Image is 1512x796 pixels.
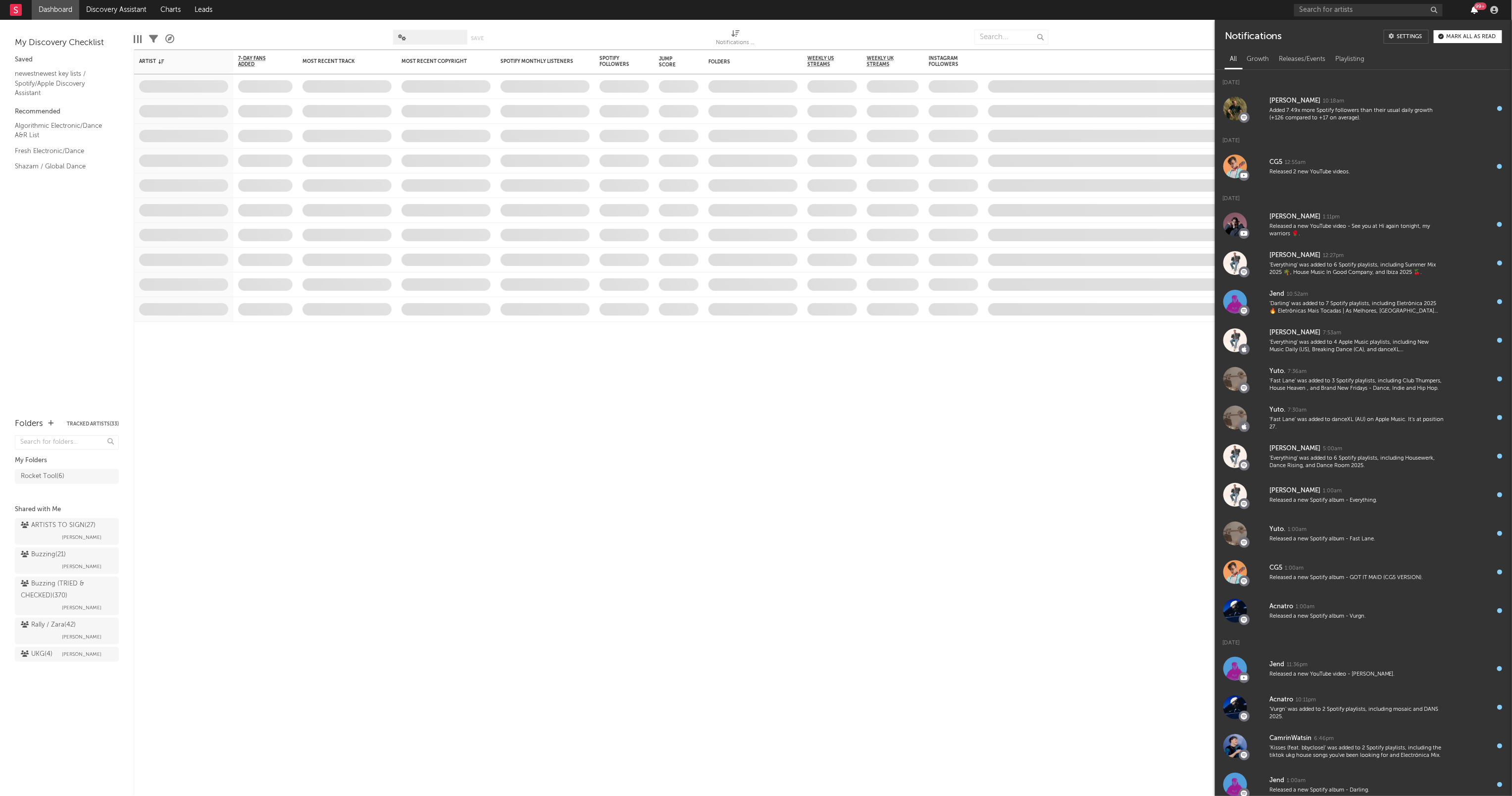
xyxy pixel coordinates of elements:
div: Yuto. [1269,366,1285,377]
a: Jend10:52am'Darling' was added to 7 Spotify playlists, including Eletrônica 2025 🔥 Eletrônicas Ma... [1215,282,1512,321]
div: 'Everything' was added to 6 Spotify playlists, including Housewerk, Dance Rising, and Dance Room ... [1269,455,1444,470]
div: My Folders [15,455,119,467]
div: Released 2 new YouTube videos. [1269,168,1444,176]
div: Released a new Spotify album - Everything. [1269,497,1444,504]
a: Buzzing(21)[PERSON_NAME] [15,547,119,574]
div: Jend [1269,288,1284,300]
div: 1:00am [1296,603,1314,611]
a: Yuto.7:36am'Fast Lane' was added to 3 Spotify playlists, including Club Thumpers, House Heaven , ... [1215,360,1512,398]
div: 7:36am [1288,368,1307,375]
div: My Discovery Checklist [15,37,119,49]
div: Most Recent Copyright [402,58,476,64]
div: 1:11pm [1323,213,1340,221]
a: ARTISTS TO SIGN(27)[PERSON_NAME] [15,518,119,545]
div: Yuto. [1269,524,1285,535]
div: Spotify Followers [600,55,634,67]
div: Mark all as read [1447,34,1496,40]
span: Weekly US Streams [807,55,842,67]
div: 1:00am [1285,565,1304,572]
div: All [1225,51,1242,68]
div: Folders [708,59,783,65]
input: Search for folders... [15,435,119,450]
div: 'Vurgn' was added to 2 Spotify playlists, including mosaic and DANS 2025. [1269,706,1444,721]
div: 12:27pm [1323,252,1344,260]
button: Save [471,36,484,41]
a: Fresh Electronic/Dance [15,146,109,157]
div: Notifications (Artist) [716,37,756,49]
a: Yuto.1:00amReleased a new Spotify album - Fast Lane. [1215,514,1512,553]
a: [PERSON_NAME]1:00amReleased a new Spotify album - Everything. [1215,476,1512,514]
div: Buzzing ( 21 ) [21,549,66,561]
span: [PERSON_NAME] [62,631,101,643]
div: Acnatro [1269,694,1293,706]
div: 'Everything' was added to 4 Apple Music playlists, including New Music Daily (US), Breaking Dance... [1269,339,1444,354]
div: [PERSON_NAME] [1269,485,1320,497]
input: Search for artists [1294,4,1443,16]
div: 'Fast Lane' was added to danceXL (AU) on Apple Music. It's at position 27. [1269,416,1444,431]
div: 10:18am [1323,98,1344,105]
div: Added 7.49x more Spotify followers than their usual daily growth (+126 compared to +17 on average). [1269,107,1444,122]
button: Mark all as read [1434,30,1502,43]
div: Released a new Spotify album - Vurgn. [1269,613,1444,620]
div: Folders [15,418,43,430]
div: [DATE] [1215,630,1512,649]
div: Notifications [1225,30,1282,44]
div: 10:52am [1287,291,1308,298]
a: [PERSON_NAME]10:18amAdded 7.49x more Spotify followers than their usual daily growth (+126 compar... [1215,89,1512,128]
div: [PERSON_NAME] [1269,95,1320,107]
span: Weekly UK Streams [867,55,904,67]
div: CamrinWatsin [1269,733,1311,744]
div: Released a new YouTube video - See you at Hï again tonight, my warriors 🌹. [1269,223,1444,238]
div: 5:00am [1323,445,1342,453]
div: Most Recent Track [302,58,377,64]
div: Edit Columns [134,25,142,53]
div: Rally / Zara ( 42 ) [21,619,76,631]
div: 'Fast Lane' was added to 3 Spotify playlists, including Club Thumpers, House Heaven , and Brand N... [1269,377,1444,393]
div: Spotify Monthly Listeners [501,58,575,64]
div: Saved [15,54,119,66]
div: Released a new Spotify album - Darling. [1269,787,1444,794]
div: [PERSON_NAME] [1269,250,1320,262]
div: [DATE] [1215,186,1512,205]
div: 11:36pm [1287,661,1308,669]
div: Jump Score [659,56,684,68]
button: 99+ [1471,6,1478,14]
a: [PERSON_NAME]1:11pmReleased a new YouTube video - See you at Hï again tonight, my warriors 🌹. [1215,205,1512,244]
div: Growth [1242,51,1274,68]
button: Tracked Artists(33) [67,422,119,426]
div: Instagram Followers [929,55,963,67]
a: UKG(4)[PERSON_NAME] [15,647,119,662]
div: 1:00am [1323,487,1342,495]
div: Notifications (Artist) [716,25,756,53]
div: 12:55am [1285,159,1306,166]
div: Buzzing (TRIED & CHECKED) ( 370 ) [21,578,110,602]
a: Rally / Zara(42)[PERSON_NAME] [15,618,119,644]
a: [PERSON_NAME]12:27pm'Everything' was added to 6 Spotify playlists, including Summer Mix 2025 🌴, H... [1215,244,1512,282]
div: 99 + [1474,2,1487,10]
div: ARTISTS TO SIGN ( 27 ) [21,520,96,531]
a: CamrinWatsin6:46pm'Kisses (feat. bbyclose)' was added to 2 Spotify playlists, including the tikto... [1215,727,1512,765]
a: CG51:00amReleased a new Spotify album - GOT IT MAID (CG5 VERSION). [1215,553,1512,591]
div: Filters [149,25,158,53]
a: Settings [1384,30,1429,44]
div: Shared with Me [15,504,119,516]
div: 'Darling' was added to 7 Spotify playlists, including Eletrônica 2025 🔥 Eletrônicas Mais Tocadas ... [1269,300,1444,316]
a: Acnatro10:11pm'Vurgn' was added to 2 Spotify playlists, including mosaic and DANS 2025. [1215,688,1512,727]
div: 1:00am [1287,777,1306,785]
div: [PERSON_NAME] [1269,327,1320,339]
div: [PERSON_NAME] [1269,443,1320,455]
div: [PERSON_NAME] [1269,211,1320,223]
a: Jend11:36pmReleased a new YouTube video - [PERSON_NAME]. [1215,649,1512,688]
div: Jend [1269,659,1284,671]
div: Released a new Spotify album - GOT IT MAID (CG5 VERSION). [1269,574,1444,582]
span: [PERSON_NAME] [62,561,101,573]
a: Shazam / Global Dance [15,161,109,172]
div: [DATE] [1215,128,1512,147]
div: Released a new Spotify album - Fast Lane. [1269,535,1444,543]
a: CG512:55amReleased 2 new YouTube videos. [1215,147,1512,186]
a: [PERSON_NAME]5:00am'Everything' was added to 6 Spotify playlists, including Housewerk, Dance Risi... [1215,437,1512,476]
span: [PERSON_NAME] [62,602,101,614]
div: CG5 [1269,562,1282,574]
a: Buzzing (TRIED & CHECKED)(370)[PERSON_NAME] [15,577,119,615]
div: Yuto. [1269,404,1285,416]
